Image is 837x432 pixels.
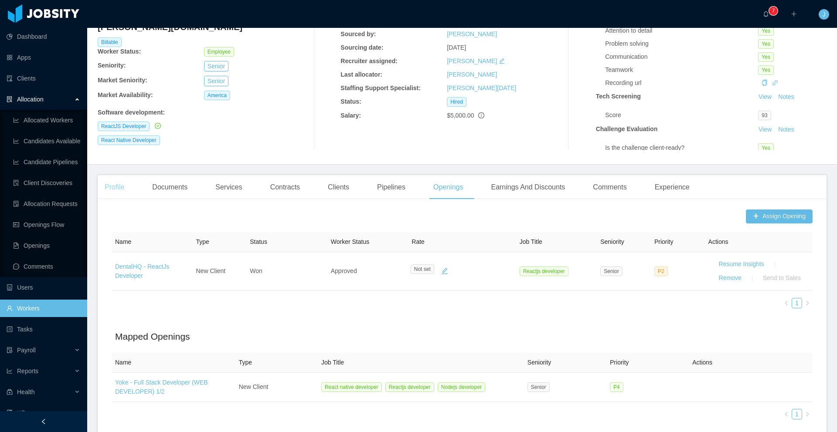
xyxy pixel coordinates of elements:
div: Experience [648,175,697,199]
b: Market Availability: [98,91,153,98]
div: Communication [605,52,758,61]
i: icon: bell [763,11,769,17]
i: icon: check-circle [155,123,161,129]
i: icon: right [805,300,810,306]
div: Teamwork [605,65,758,74]
h2: Mapped Openings [115,330,809,344]
a: View [755,93,775,100]
i: icon: left [784,412,789,417]
a: icon: robotUsers [7,279,80,296]
span: Not set [411,264,434,274]
li: Next Page [802,298,813,308]
span: Yes [758,26,774,36]
b: Software development : [98,109,165,116]
b: Seniority: [98,62,126,69]
a: icon: line-chartAllocated Workers [13,111,80,129]
a: icon: userWorkers [7,300,80,317]
a: icon: check-circle [153,122,161,129]
a: icon: file-doneAllocation Requests [13,195,80,213]
div: Profile [98,175,131,199]
i: icon: copy [762,80,768,86]
a: [PERSON_NAME] [447,57,497,64]
button: Notes [775,92,798,102]
a: [PERSON_NAME] [447,30,497,37]
b: Worker Status: [98,48,141,55]
li: Previous Page [781,409,792,419]
span: Type [239,359,252,366]
span: Billable [98,37,122,47]
a: [PERSON_NAME][DATE] [447,84,516,91]
div: Comments [586,175,633,199]
div: Contracts [263,175,307,199]
button: icon: edit [438,264,452,278]
b: Market Seniority: [98,77,147,84]
div: Recording url [605,78,758,88]
div: Clients [321,175,356,199]
span: Approved [331,267,357,274]
span: Yes [758,143,774,153]
button: Send to Sales [756,271,808,285]
p: 7 [772,7,775,15]
span: Won [250,267,262,274]
i: icon: plus [791,11,797,17]
button: Resume Insights [712,257,771,271]
span: Reports [17,368,38,375]
span: Nodejs developer [438,382,485,392]
strong: Tech Screening [596,93,641,100]
span: Job Title [520,238,542,245]
i: icon: file-protect [7,347,13,353]
i: icon: solution [7,96,13,102]
a: icon: profileTasks [7,321,80,338]
i: icon: left [784,300,789,306]
button: Senior [204,61,228,71]
li: 1 [792,298,802,308]
a: icon: messageComments [13,258,80,275]
sup: 7 [769,7,778,15]
a: 1 [792,409,802,419]
i: icon: edit [499,58,505,64]
span: Status [250,238,267,245]
span: Seniority [527,359,551,366]
span: info-circle [478,112,484,118]
span: Yes [758,52,774,62]
div: Is the challenge client-ready? [605,143,758,152]
a: icon: line-chartCandidate Pipelines [13,153,80,171]
span: Reactjs developer [385,382,434,392]
span: Actions [692,359,712,366]
div: Earnings And Discounts [484,175,572,199]
div: Documents [145,175,194,199]
span: Priority [610,359,629,366]
div: Problem solving [605,39,758,48]
b: Status: [340,98,361,105]
div: Services [208,175,249,199]
span: P4 [610,382,623,392]
div: Openings [426,175,470,199]
span: React Native Developer [98,135,160,145]
button: Remove [712,271,749,285]
span: America [204,91,230,100]
li: Next Page [802,409,813,419]
span: J [823,9,826,20]
td: New Client [193,252,247,291]
div: Score [605,111,758,120]
i: icon: book [7,410,13,416]
b: Staffing Support Specialist: [340,84,421,91]
button: icon: plusAssign Opening [746,209,813,223]
a: Yoke - Full Stack Developer (WEB DEVELOPER) 1/2 [115,379,208,395]
a: View [755,126,775,133]
a: icon: auditClients [7,70,80,87]
a: icon: file-textOpenings [13,237,80,254]
div: Attention to detail [605,26,758,35]
i: icon: link [772,80,778,86]
i: icon: right [805,412,810,417]
span: Hired [447,97,466,107]
span: Name [115,359,131,366]
span: Type [196,238,209,245]
button: Notes [775,125,798,135]
span: Rate [412,238,425,245]
button: Senior [204,76,228,86]
li: Previous Page [781,298,792,308]
b: Last allocator: [340,71,382,78]
span: Allocation [17,96,44,103]
div: Copy [762,78,768,88]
